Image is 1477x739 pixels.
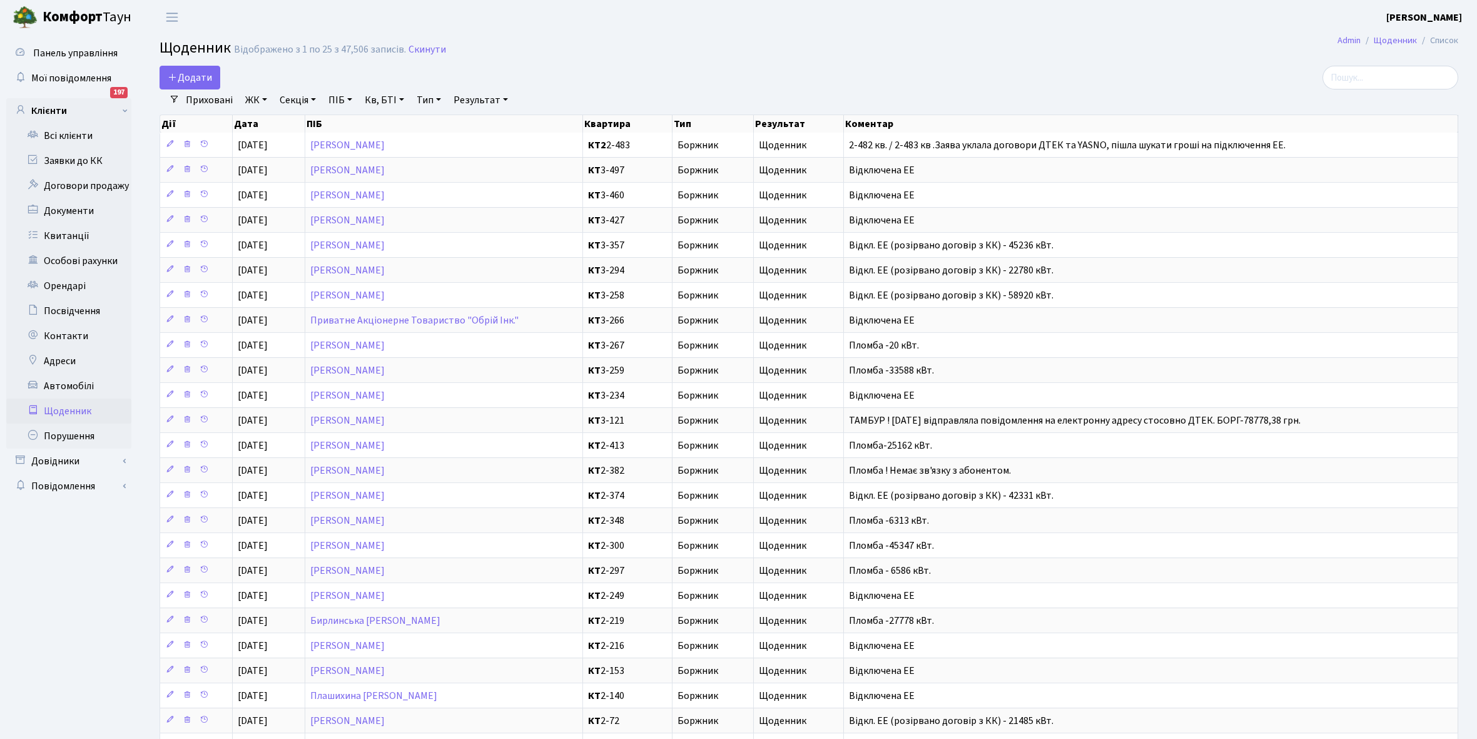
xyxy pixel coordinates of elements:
a: Повідомлення [6,474,131,499]
span: 2-249 [588,591,667,601]
span: Боржник [678,666,748,676]
span: [DATE] [238,564,268,578]
span: Боржник [678,190,748,200]
a: [PERSON_NAME] [310,364,385,377]
a: [PERSON_NAME] [310,163,385,177]
span: Щоденник [759,365,838,375]
span: [DATE] [238,614,268,628]
span: Пломба -27778 кВт. [849,614,934,628]
span: [DATE] [238,313,268,327]
b: КТ [588,689,601,703]
span: Щоденник [759,566,838,576]
span: Щоденник [759,691,838,701]
b: КТ [588,639,601,653]
span: Щоденник [759,290,838,300]
a: Плашихина [PERSON_NAME] [310,689,437,703]
a: [PERSON_NAME] [310,339,385,352]
a: ЖК [240,89,272,111]
a: Панель управління [6,41,131,66]
a: Заявки до КК [6,148,131,173]
th: Тип [673,115,754,133]
span: Пломба - 6586 кВт. [849,564,931,578]
nav: breadcrumb [1319,28,1477,54]
a: Тип [412,89,446,111]
span: Боржник [678,441,748,451]
a: Додати [160,66,220,89]
span: [DATE] [238,339,268,352]
span: Пломба -45347 кВт. [849,539,934,553]
span: [DATE] [238,639,268,653]
span: 3-357 [588,240,667,250]
span: Щоденник [759,466,838,476]
a: Приховані [181,89,238,111]
b: КТ [588,188,601,202]
b: КТ [588,714,601,728]
a: [PERSON_NAME] [310,714,385,728]
span: Боржник [678,240,748,250]
span: [DATE] [238,138,268,152]
span: Щоденник [759,340,838,350]
span: [DATE] [238,689,268,703]
a: Порушення [6,424,131,449]
b: КТ [588,313,601,327]
a: [PERSON_NAME] [310,389,385,402]
th: Коментар [844,115,1458,133]
a: [PERSON_NAME] [310,489,385,502]
a: Квитанції [6,223,131,248]
span: Відкл. ЕЕ (розірвано договір з КК) - 58920 кВт. [849,288,1053,302]
span: 3-121 [588,415,667,426]
span: Боржник [678,415,748,426]
span: Щоденник [759,390,838,400]
b: [PERSON_NAME] [1386,11,1462,24]
span: Щоденник [759,516,838,526]
a: [PERSON_NAME] [310,439,385,452]
b: КТ [588,539,601,553]
a: Приватне Акціонерне Товариство "Обрій Інк." [310,313,519,327]
b: КТ [588,589,601,603]
span: Боржник [678,315,748,325]
b: КТ [588,414,601,427]
span: [DATE] [238,263,268,277]
span: [DATE] [238,464,268,477]
span: Відключена ЕЕ [849,313,915,327]
button: Переключити навігацію [156,7,188,28]
span: Відключена ЕЕ [849,689,915,703]
span: [DATE] [238,514,268,527]
a: Щоденник [6,399,131,424]
span: 3-258 [588,290,667,300]
span: 3-266 [588,315,667,325]
span: [DATE] [238,238,268,252]
b: КТ [588,163,601,177]
b: КТ [588,564,601,578]
div: 197 [110,87,128,98]
span: Пломба-25162 кВт. [849,439,932,452]
div: Відображено з 1 по 25 з 47,506 записів. [234,44,406,56]
span: Боржник [678,165,748,175]
span: Боржник [678,516,748,526]
span: 2-348 [588,516,667,526]
span: Відкл. ЕЕ (розірвано договір з КК) - 42331 кВт. [849,489,1053,502]
span: 3-427 [588,215,667,225]
a: Договори продажу [6,173,131,198]
span: 3-460 [588,190,667,200]
span: Щоденник [759,415,838,426]
span: Боржник [678,491,748,501]
span: Відключена ЕЕ [849,589,915,603]
span: 3-234 [588,390,667,400]
b: КТ [588,439,601,452]
b: КТ2 [588,138,606,152]
span: Пломба -33588 кВт. [849,364,934,377]
span: [DATE] [238,188,268,202]
b: КТ [588,514,601,527]
a: [PERSON_NAME] [310,464,385,477]
a: [PERSON_NAME] [310,639,385,653]
span: Мої повідомлення [31,71,111,85]
span: Боржник [678,466,748,476]
a: [PERSON_NAME] [310,238,385,252]
span: Відключена ЕЕ [849,163,915,177]
b: КТ [588,263,601,277]
a: Адреси [6,349,131,374]
span: 2-219 [588,616,667,626]
a: [PERSON_NAME] [310,288,385,302]
a: [PERSON_NAME] [310,213,385,227]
